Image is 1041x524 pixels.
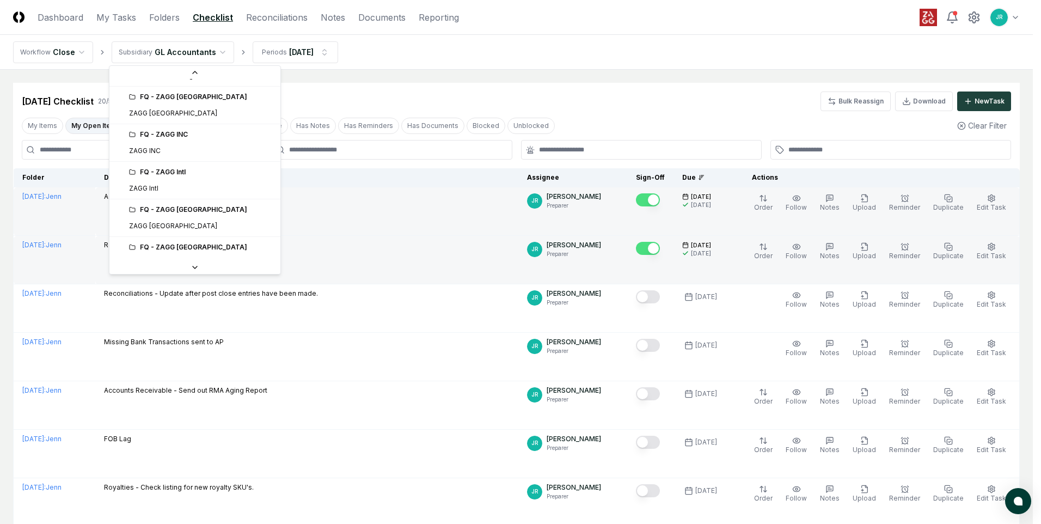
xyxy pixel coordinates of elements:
[129,146,161,156] div: ZAGG INC
[129,167,274,177] div: FQ - ZAGG Intl
[129,92,274,102] div: FQ - ZAGG [GEOGRAPHIC_DATA]
[129,108,217,118] div: ZAGG [GEOGRAPHIC_DATA]
[129,242,274,252] div: FQ - ZAGG [GEOGRAPHIC_DATA]
[129,259,168,269] div: ZAGG Korea
[129,221,217,231] div: ZAGG [GEOGRAPHIC_DATA]
[129,130,274,139] div: FQ - ZAGG INC
[129,205,274,215] div: FQ - ZAGG [GEOGRAPHIC_DATA]
[129,184,158,193] div: ZAGG Intl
